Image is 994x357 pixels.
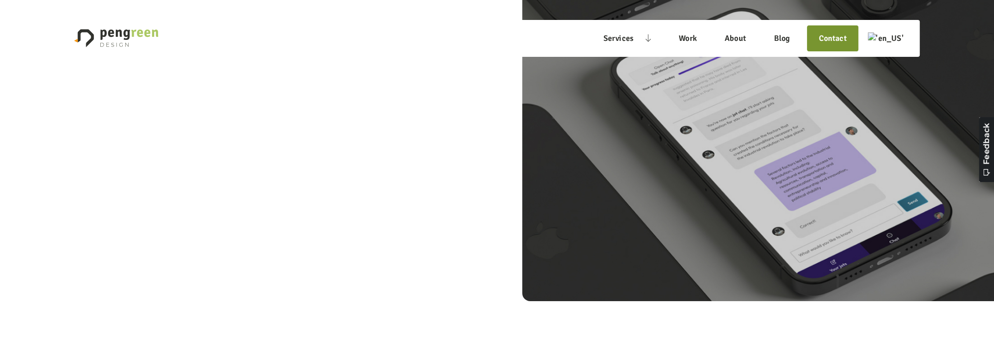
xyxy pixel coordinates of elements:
[868,32,903,44] img: 'English'
[864,27,903,50] a: 'en_US'
[13,2,59,12] span: Feedback
[644,25,656,51] button: Services sub-menu
[6,4,13,11] span: 
[592,27,644,50] a: Services
[813,32,852,44] a: Contact
[592,25,903,51] nav: Main
[713,27,757,50] a: About
[763,27,801,50] a: Blog
[668,27,708,50] a: Work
